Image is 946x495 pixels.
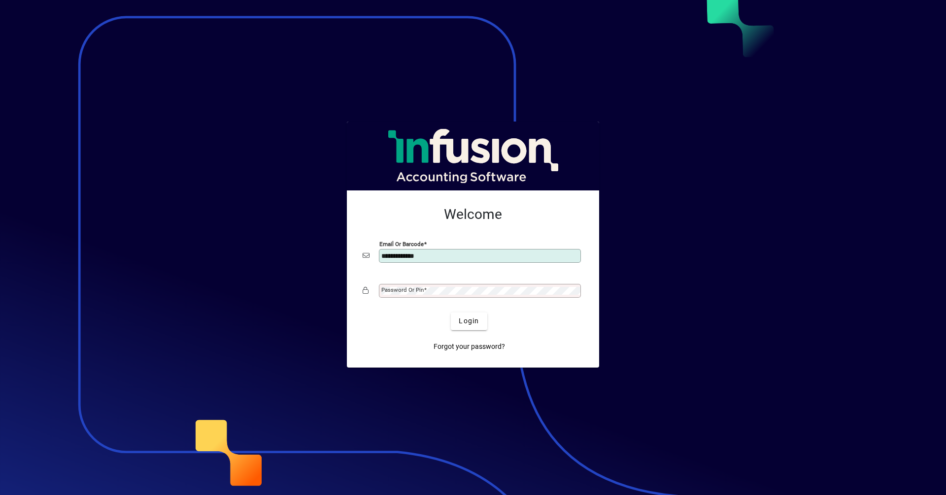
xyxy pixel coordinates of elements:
h2: Welcome [363,206,583,223]
span: Forgot your password? [434,341,505,352]
button: Login [451,312,487,330]
mat-label: Password or Pin [381,286,424,293]
a: Forgot your password? [430,338,509,356]
mat-label: Email or Barcode [379,240,424,247]
span: Login [459,316,479,326]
